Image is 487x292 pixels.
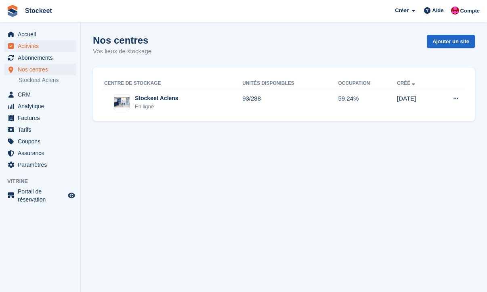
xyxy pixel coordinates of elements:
[93,35,151,46] h1: Nos centres
[135,103,178,111] div: En ligne
[4,29,76,40] a: menu
[4,89,76,100] a: menu
[4,40,76,52] a: menu
[93,47,151,56] p: Vos lieux de stockage
[22,4,55,17] a: Stockeet
[4,52,76,63] a: menu
[18,101,66,112] span: Analytique
[397,90,434,115] td: [DATE]
[4,159,76,170] a: menu
[242,77,338,90] th: Unités disponibles
[18,29,66,40] span: Accueil
[18,159,66,170] span: Paramètres
[4,101,76,112] a: menu
[4,136,76,147] a: menu
[7,177,80,185] span: Vitrine
[18,147,66,159] span: Assurance
[4,64,76,75] a: menu
[18,89,66,100] span: CRM
[338,77,397,90] th: Occupation
[4,112,76,124] a: menu
[18,124,66,135] span: Tarifs
[18,40,66,52] span: Activités
[18,136,66,147] span: Coupons
[18,112,66,124] span: Factures
[427,35,475,48] a: Ajouter un site
[460,7,480,15] span: Compte
[432,6,443,15] span: Aide
[67,191,76,200] a: Boutique d'aperçu
[4,124,76,135] a: menu
[103,77,242,90] th: Centre de stockage
[242,90,338,115] td: 93/288
[18,187,66,204] span: Portail de réservation
[395,6,409,15] span: Créer
[4,147,76,159] a: menu
[18,52,66,63] span: Abonnements
[114,97,130,107] img: Image du site Stockeet Aclens
[4,187,76,204] a: menu
[18,64,66,75] span: Nos centres
[135,94,178,103] div: Stockeet Aclens
[6,5,19,17] img: stora-icon-8386f47178a22dfd0bd8f6a31ec36ba5ce8667c1dd55bd0f319d3a0aa187defe.svg
[338,90,397,115] td: 59,24%
[397,80,417,86] a: Créé
[451,6,459,15] img: Valentin BURDET
[19,76,76,84] a: Stockeet Aclens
